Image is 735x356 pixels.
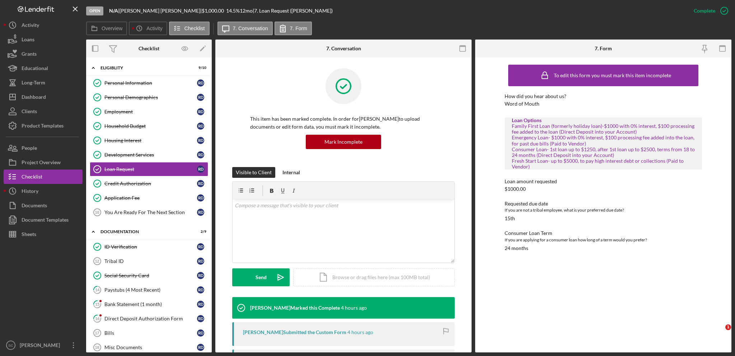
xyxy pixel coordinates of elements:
button: Product Templates [4,119,83,133]
a: Social Security CardRD [90,268,208,283]
div: Application Fee [104,195,197,201]
div: Long-Term [22,75,45,92]
div: If you are not a tribal employee, what is your preferred due date? [505,207,702,214]
button: History [4,184,83,198]
label: Activity [146,26,162,31]
b: N/A [109,8,118,14]
div: Family First Loan (formerly holiday loan)-$1000 with 0% interest, $100 processing fee added to th... [512,123,695,170]
button: Dashboard [4,90,83,104]
a: 14Paystubs (4 Most Recent)RD [90,283,208,297]
span: 1 [725,324,731,330]
div: R D [197,151,204,158]
label: Overview [102,26,122,31]
a: Housing InterestRD [90,133,208,148]
a: Long-Term [4,75,83,90]
div: Open [86,6,103,15]
div: Mark Incomplete [324,135,362,149]
div: $1,000.00 [202,8,226,14]
button: 7. Form [275,22,312,35]
time: 2025-08-14 14:59 [347,329,373,335]
button: Internal [279,167,304,178]
button: Checklist [169,22,210,35]
div: R D [197,94,204,101]
button: People [4,141,83,155]
div: [PERSON_NAME] [18,338,65,354]
a: Educational [4,61,83,75]
div: R D [197,243,204,250]
div: Personal Demographics [104,94,197,100]
div: 24 months [505,245,528,251]
div: | [109,8,120,14]
div: [PERSON_NAME] [PERSON_NAME] | [120,8,202,14]
div: Activity [22,18,39,34]
tspan: 16 [95,316,100,321]
div: Loans [22,32,34,48]
button: Grants [4,47,83,61]
button: Documents [4,198,83,213]
button: 7. Conversation [217,22,273,35]
a: Sheets [4,227,83,241]
div: Tribal ID [104,258,197,264]
a: Household BudgetRD [90,119,208,133]
button: Checklist [4,170,83,184]
a: Loans [4,32,83,47]
div: Documents [22,198,47,214]
div: Credit Authorization [104,181,197,186]
label: 7. Conversation [233,26,268,31]
div: Loan amount requested [505,179,702,184]
div: R D [197,79,204,87]
div: Checklist [139,46,159,51]
a: ID VerificationRD [90,240,208,254]
a: Clients [4,104,83,119]
a: 17BillsRD [90,326,208,340]
tspan: 17 [95,331,99,335]
div: Document Templates [22,213,69,229]
div: Direct Deposit Authorization Form [104,316,197,322]
div: R D [197,137,204,144]
a: Development ServicesRD [90,148,208,162]
div: Clients [22,104,37,120]
div: R D [197,272,204,279]
button: Project Overview [4,155,83,170]
button: Complete [687,4,731,18]
div: To edit this form you must mark this item incomplete [554,73,671,78]
iframe: Intercom live chat [711,324,728,342]
div: R D [197,344,204,351]
button: Visible to Client [232,167,275,178]
button: Send [232,268,290,286]
div: | 7. Loan Request ([PERSON_NAME]) [253,8,333,14]
div: 15th [505,216,515,221]
div: People [22,141,37,157]
div: R D [197,329,204,337]
div: 2 / 9 [193,230,206,234]
button: Activity [4,18,83,32]
div: R D [197,180,204,187]
tspan: 14 [95,287,100,292]
a: 15Bank Statement (1 month)RD [90,297,208,311]
div: 12 mo [240,8,253,14]
a: Personal InformationRD [90,76,208,90]
a: 12Tribal IDRD [90,254,208,268]
div: Social Security Card [104,273,197,278]
div: Checklist [22,170,42,186]
a: EmploymentRD [90,105,208,119]
div: 7. Form [595,46,612,51]
div: Household Budget [104,123,197,129]
tspan: 15 [95,302,99,306]
p: This item has been marked complete. In order for [PERSON_NAME] to upload documents or edit form d... [250,115,437,131]
time: 2025-08-14 15:05 [341,305,367,311]
a: Loan RequestRD [90,162,208,176]
text: SC [8,343,13,347]
div: ID Verification [104,244,197,250]
label: 7. Form [290,26,307,31]
div: Loan Request [104,166,197,172]
div: Word of Mouth [505,101,539,107]
div: Product Templates [22,119,64,135]
div: R D [197,315,204,322]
